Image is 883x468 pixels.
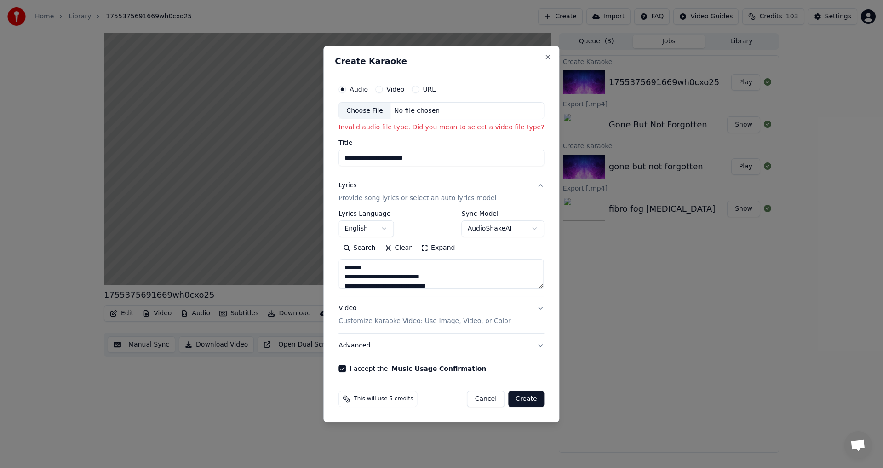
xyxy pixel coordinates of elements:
[338,140,544,146] label: Title
[338,296,544,333] button: VideoCustomize Karaoke Video: Use Image, Video, or Color
[338,194,496,203] p: Provide song lyrics or select an auto lyrics model
[391,365,486,372] button: I accept the
[467,391,505,407] button: Cancel
[339,103,390,119] div: Choose File
[380,241,416,255] button: Clear
[462,210,545,217] label: Sync Model
[338,334,544,358] button: Advanced
[386,86,404,92] label: Video
[338,210,544,296] div: LyricsProvide song lyrics or select an auto lyrics model
[350,365,486,372] label: I accept the
[423,86,436,92] label: URL
[416,241,459,255] button: Expand
[335,57,548,65] h2: Create Karaoke
[508,391,545,407] button: Create
[338,174,544,211] button: LyricsProvide song lyrics or select an auto lyrics model
[390,106,443,116] div: No file chosen
[350,86,368,92] label: Audio
[338,181,356,191] div: Lyrics
[338,123,544,133] p: Invalid audio file type. Did you mean to select a video file type?
[338,241,380,255] button: Search
[338,304,510,326] div: Video
[354,395,413,403] span: This will use 5 credits
[338,210,394,217] label: Lyrics Language
[338,317,510,326] p: Customize Karaoke Video: Use Image, Video, or Color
